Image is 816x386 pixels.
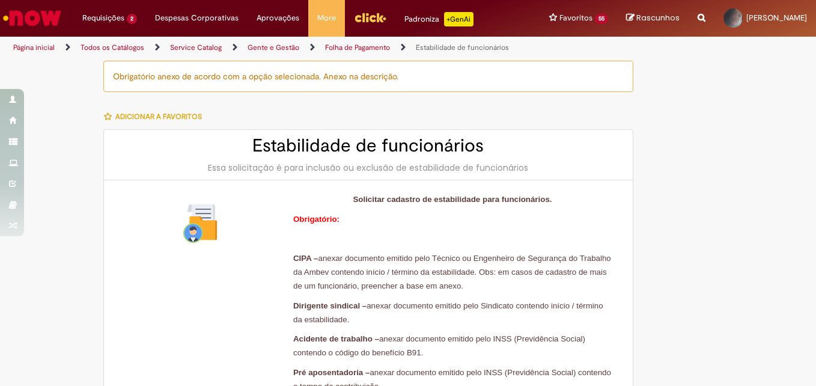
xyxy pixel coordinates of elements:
span: Favoritos [559,12,592,24]
a: Service Catalog [170,43,222,52]
span: anexar documento emitido pelo Técnico ou Engenheiro de Segurança do Trabalho da Ambev contendo in... [293,254,611,290]
span: Pré aposentadoria – [293,368,370,377]
span: 2 [127,14,137,24]
ul: Trilhas de página [9,37,535,59]
img: Estabilidade de funcionários [181,204,219,243]
span: Obrigatório: [293,215,339,224]
a: Página inicial [13,43,55,52]
div: Essa solicitação é para inclusão ou exclusão de estabilidade de funcionários [116,162,621,174]
span: [PERSON_NAME] [746,13,807,23]
span: Solicitar cadastro de estabilidade para funcionários. [353,195,552,204]
span: Aprovações [257,12,299,24]
a: Gente e Gestão [248,43,299,52]
span: Adicionar a Favoritos [115,112,202,121]
span: anexar documento emitido pelo INSS (Previdência Social) contendo o código do benefício B91. [293,334,585,357]
span: anexar documento emitido pelo Sindicato contendo início / término da estabilidade. [293,301,603,324]
p: +GenAi [444,12,473,26]
span: Despesas Corporativas [155,12,239,24]
span: More [317,12,336,24]
span: Dirigente sindical – [293,301,367,310]
a: Todos os Catálogos [81,43,144,52]
span: 55 [595,14,608,24]
button: Adicionar a Favoritos [103,104,209,129]
a: Rascunhos [626,13,680,24]
div: Padroniza [404,12,473,26]
span: Rascunhos [636,12,680,23]
span: CIPA – [293,254,318,263]
span: Requisições [82,12,124,24]
a: Estabilidade de funcionários [416,43,509,52]
div: Obrigatório anexo de acordo com a opção selecionada. Anexo na descrição. [103,61,633,92]
span: Acidente de trabalho – [293,334,379,343]
img: ServiceNow [1,6,63,30]
img: click_logo_yellow_360x200.png [354,8,386,26]
h2: Estabilidade de funcionários [116,136,621,156]
a: Folha de Pagamento [325,43,390,52]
